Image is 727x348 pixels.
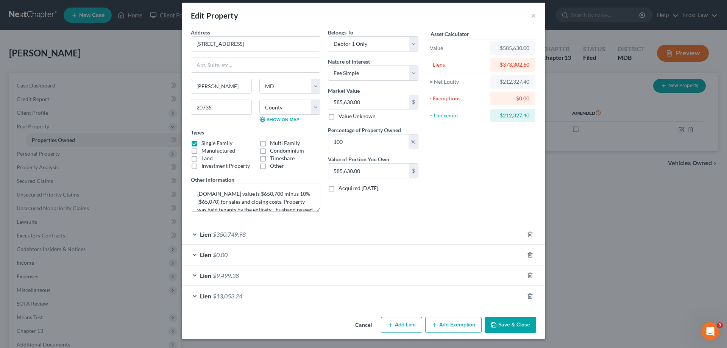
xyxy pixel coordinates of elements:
span: $9,499.38 [213,272,239,279]
label: Investment Property [201,162,250,170]
span: $13,053.24 [213,292,242,300]
div: - Liens [430,61,487,69]
button: Add Exemption [425,317,482,333]
div: $585,630.00 [496,44,529,52]
input: 0.00 [328,95,409,109]
div: = Unexempt [430,112,487,119]
div: $ [409,164,418,178]
label: Asset Calculator [431,30,469,38]
div: - Exemptions [430,95,487,102]
label: Timeshare [270,154,295,162]
label: Value Unknown [339,112,376,120]
input: 0.00 [328,164,409,178]
span: Address [191,29,210,36]
input: Apt, Suite, etc... [191,58,320,72]
span: Belongs To [328,29,353,36]
iframe: Intercom live chat [701,322,719,340]
button: Add Lien [381,317,422,333]
span: Lien [200,251,211,258]
span: $350,749.98 [213,231,246,238]
label: Other [270,162,284,170]
button: × [531,11,536,20]
span: Lien [200,231,211,238]
input: Enter city... [191,79,251,94]
input: 0.00 [328,134,409,149]
div: = Net Equity [430,78,487,86]
button: Save & Close [485,317,536,333]
label: Percentage of Property Owned [328,126,401,134]
label: Single Family [201,139,232,147]
label: Value of Portion You Own [328,155,389,163]
label: Market Value [328,87,360,95]
label: Land [201,154,213,162]
input: Enter zip... [191,100,252,115]
label: Nature of Interest [328,58,370,66]
div: $ [409,95,418,109]
label: Manufactured [201,147,235,154]
div: Value [430,44,487,52]
button: Cancel [349,318,378,333]
label: Types [191,128,204,136]
a: Show on Map [259,116,299,122]
span: Lien [200,272,211,279]
div: Edit Property [191,10,238,21]
input: Enter address... [191,37,320,51]
label: Other information [191,176,234,184]
span: Lien [200,292,211,300]
div: $212,327.40 [496,112,529,119]
span: 3 [717,322,723,328]
div: $212,327.40 [496,78,529,86]
div: $0.00 [496,95,529,102]
label: Acquired [DATE] [339,184,378,192]
label: Condominium [270,147,304,154]
span: $0.00 [213,251,228,258]
div: % [409,134,418,149]
div: $373,302.60 [496,61,529,69]
label: Multi Family [270,139,300,147]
